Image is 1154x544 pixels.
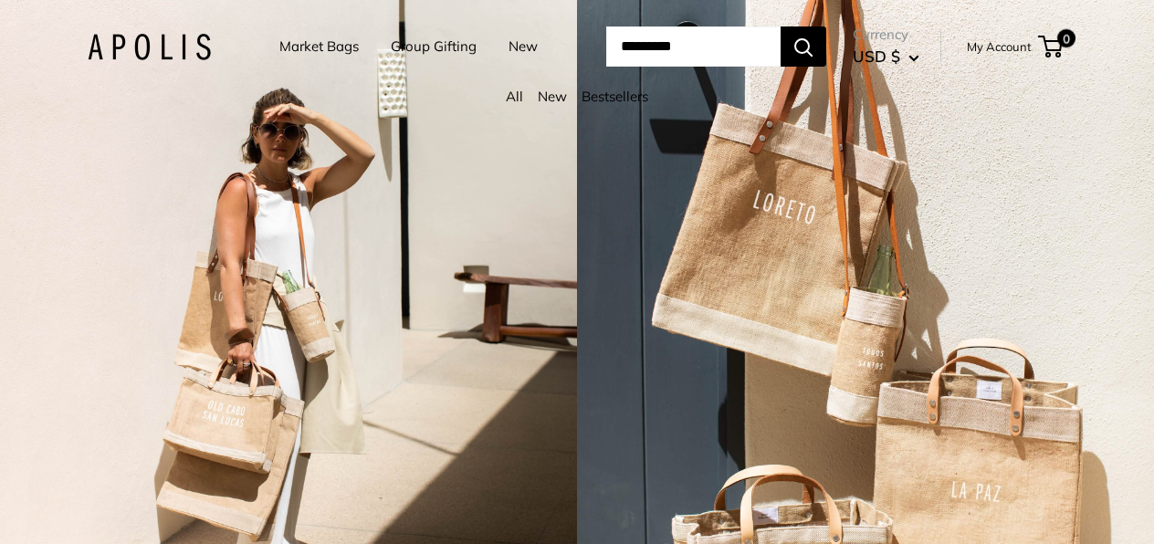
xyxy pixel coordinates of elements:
[279,34,359,59] a: Market Bags
[853,47,900,66] span: USD $
[391,34,477,59] a: Group Gifting
[967,36,1032,58] a: My Account
[506,88,523,105] a: All
[781,26,826,67] button: Search
[582,88,648,105] a: Bestsellers
[88,34,211,60] img: Apolis
[853,22,919,47] span: Currency
[606,26,781,67] input: Search...
[1040,36,1063,58] a: 0
[853,42,919,71] button: USD $
[1057,29,1075,47] span: 0
[509,34,538,59] a: New
[538,88,567,105] a: New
